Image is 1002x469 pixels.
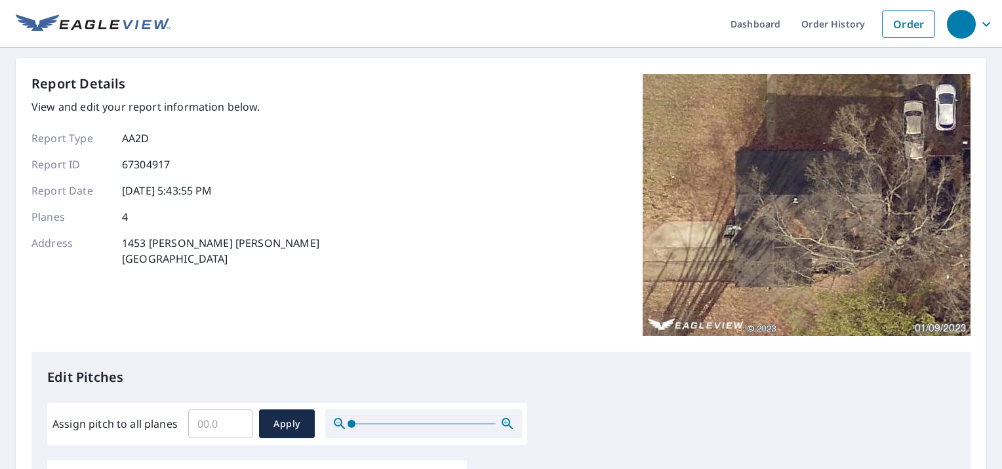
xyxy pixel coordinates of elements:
[270,416,304,432] span: Apply
[31,157,110,172] p: Report ID
[31,74,126,94] p: Report Details
[188,405,252,442] input: 00.0
[122,130,150,146] p: AA2D
[122,235,319,267] p: 1453 [PERSON_NAME] [PERSON_NAME] [GEOGRAPHIC_DATA]
[31,99,319,115] p: View and edit your report information below.
[47,367,955,387] p: Edit Pitches
[31,235,110,267] p: Address
[31,130,110,146] p: Report Type
[643,74,971,336] img: Top image
[52,416,178,432] label: Assign pitch to all planes
[122,157,170,172] p: 67304917
[16,14,170,34] img: EV Logo
[882,10,935,38] a: Order
[122,183,212,198] p: [DATE] 5:43:55 PM
[259,409,315,438] button: Apply
[122,209,128,225] p: 4
[31,183,110,198] p: Report Date
[31,209,110,225] p: Planes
